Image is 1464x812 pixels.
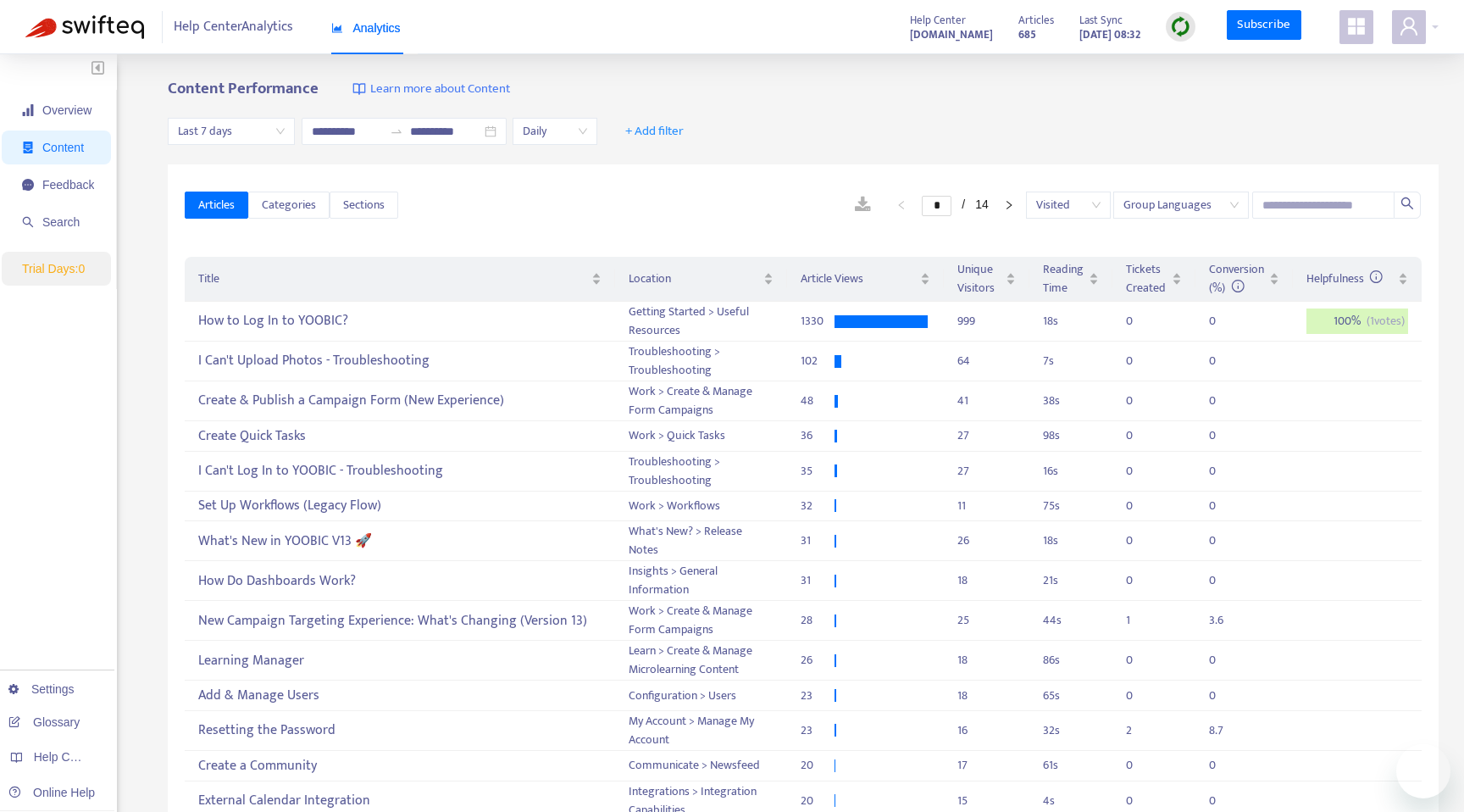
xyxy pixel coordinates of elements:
div: 36 [801,426,835,445]
button: Articles [185,192,248,219]
div: 35 [801,462,835,481]
button: right [995,195,1023,215]
div: 64 [957,352,1016,370]
div: 32 s [1043,721,1098,740]
button: + Add filter [613,118,696,145]
div: 27 [957,462,1016,481]
div: 0 [1209,497,1243,515]
div: 98 s [1043,426,1098,445]
div: 0 [1126,497,1160,515]
div: 20 [801,756,835,775]
span: Unique Visitors [957,260,1002,298]
b: Content Performance [168,75,319,102]
div: 18 s [1043,312,1098,331]
span: user [1399,16,1419,36]
td: Troubleshooting > Troubleshooting [615,452,787,492]
td: Work > Quick Tasks [615,421,787,452]
div: Add & Manage Users [198,681,601,709]
div: 27 [957,426,1016,445]
span: right [1004,200,1014,210]
span: Last 7 days [178,119,285,144]
div: Create & Publish a Campaign Form (New Experience) [198,387,601,415]
th: Location [615,257,787,302]
th: Reading Time [1029,257,1112,302]
div: 23 [801,687,835,705]
span: Last Sync [1079,11,1123,30]
div: 25 [957,611,1016,630]
div: Create a Community [198,752,601,780]
th: Article Views [787,257,944,302]
span: Trial Days: 0 [22,262,85,275]
div: 61 s [1043,756,1098,775]
div: 26 [957,531,1016,550]
span: Daily [523,119,587,144]
span: Overview [42,103,91,117]
div: 0 [1209,651,1243,670]
a: [DOMAIN_NAME] [910,25,993,44]
span: Categories [262,196,316,214]
span: message [22,179,34,191]
span: to [390,125,403,138]
td: Work > Create & Manage Form Campaigns [615,381,787,421]
strong: 685 [1018,25,1036,44]
iframe: Button to launch messaging window [1396,744,1450,798]
div: 0 [1126,792,1160,810]
li: Previous Page [888,195,915,215]
span: Article Views [801,270,917,288]
div: 1330 [801,312,835,331]
div: Learning Manager [198,647,601,675]
div: 0 [1209,312,1243,331]
span: container [22,142,34,153]
img: Swifteq [25,15,144,39]
div: 0 [1209,756,1243,775]
div: 48 [801,392,835,410]
div: 0 [1209,571,1243,590]
td: Learn > Create & Manage Microlearning Content [615,641,787,681]
div: 0 [1209,687,1243,705]
div: How Do Dashboards Work? [198,567,601,595]
div: 0 [1209,792,1243,810]
div: 0 [1126,687,1160,705]
button: left [888,195,915,215]
span: Analytics [331,21,401,35]
img: sync.dc5367851b00ba804db3.png [1170,16,1191,37]
span: Conversion (%) [1209,259,1264,298]
div: 3.6 [1209,611,1243,630]
div: 2 [1126,721,1160,740]
div: Create Quick Tasks [198,422,601,450]
span: Title [198,270,587,288]
td: What's New? > Release Notes [615,521,787,561]
div: 31 [801,571,835,590]
div: 100 % [1306,309,1408,334]
div: 0 [1126,462,1160,481]
div: 11 [957,497,1016,515]
div: 0 [1126,426,1160,445]
button: Sections [330,192,398,219]
div: 8.7 [1209,721,1243,740]
div: 38 s [1043,392,1098,410]
td: Insights > General Information [615,561,787,601]
div: 21 s [1043,571,1098,590]
div: 26 [801,651,835,670]
div: I Can't Log In to YOOBIC - Troubleshooting [198,457,601,485]
div: 44 s [1043,611,1098,630]
div: 1 [1126,611,1160,630]
div: Resetting the Password [198,717,601,745]
th: Title [185,257,614,302]
div: New Campaign Targeting Experience: What's Changing (Version 13) [198,607,601,635]
strong: [DOMAIN_NAME] [910,25,993,44]
span: appstore [1346,16,1367,36]
div: 18 [957,571,1016,590]
div: 23 [801,721,835,740]
div: 0 [1209,531,1243,550]
span: / [962,197,965,211]
div: 41 [957,392,1016,410]
div: 0 [1126,571,1160,590]
li: 1/14 [922,195,988,215]
div: 7 s [1043,352,1098,370]
td: My Account > Manage My Account [615,711,787,751]
span: Help Center Analytics [174,11,293,43]
span: Sections [343,196,385,214]
div: 0 [1126,312,1160,331]
li: Next Page [995,195,1023,215]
